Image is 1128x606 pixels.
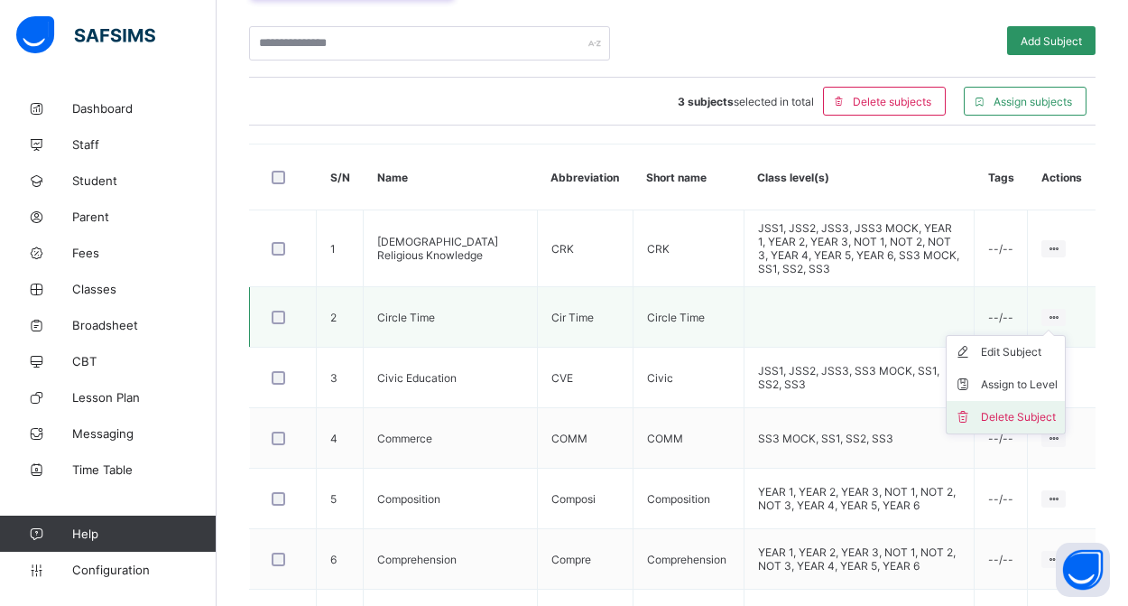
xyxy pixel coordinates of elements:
[317,348,364,408] td: 3
[317,469,364,529] td: 5
[678,95,814,108] span: selected in total
[975,287,1028,348] td: --/--
[72,282,217,296] span: Classes
[317,287,364,348] td: 2
[853,95,931,108] span: Delete subjects
[317,529,364,590] td: 6
[537,145,633,210] th: Abbreviation
[975,529,1028,590] td: --/--
[364,348,538,408] td: Civic Education
[72,527,216,541] span: Help
[16,16,155,54] img: safsims
[364,469,538,529] td: Composition
[72,563,216,577] span: Configuration
[364,287,538,348] td: Circle Time
[678,95,734,108] strong: 3 subjects
[537,348,633,408] td: CVE
[72,354,217,368] span: CBT
[537,287,633,348] td: Cir Time
[537,469,633,529] td: Composi
[633,529,744,590] td: Comprehension
[633,348,744,408] td: Civic
[72,318,217,332] span: Broadsheet
[975,210,1028,287] td: --/--
[744,210,975,287] td: JSS1, JSS2, JSS3, JSS3 MOCK, YEAR 1, YEAR 2, YEAR 3, NOT 1, NOT 2, NOT 3, YEAR 4, YEAR 5, YEAR 6,...
[364,145,538,210] th: Name
[1028,145,1096,210] th: Actions
[975,408,1028,469] td: --/--
[317,145,364,210] th: S/N
[364,210,538,287] td: [DEMOGRAPHIC_DATA] Religious Knowledge
[744,408,975,469] td: SS3 MOCK, SS1, SS2, SS3
[72,101,217,116] span: Dashboard
[72,246,217,260] span: Fees
[72,426,217,441] span: Messaging
[981,408,1058,426] div: Delete Subject
[364,529,538,590] td: Comprehension
[744,145,975,210] th: Class level(s)
[317,210,364,287] td: 1
[537,529,633,590] td: Compre
[72,173,217,188] span: Student
[364,408,538,469] td: Commerce
[975,145,1028,210] th: Tags
[744,469,975,529] td: YEAR 1, YEAR 2, YEAR 3, NOT 1, NOT 2, NOT 3, YEAR 4, YEAR 5, YEAR 6
[633,210,744,287] td: CRK
[633,287,744,348] td: Circle Time
[72,462,217,477] span: Time Table
[975,469,1028,529] td: --/--
[744,529,975,590] td: YEAR 1, YEAR 2, YEAR 3, NOT 1, NOT 2, NOT 3, YEAR 4, YEAR 5, YEAR 6
[633,469,744,529] td: Composition
[744,348,975,408] td: JSS1, JSS2, JSS3, SS3 MOCK, SS1, SS2, SS3
[1021,34,1082,48] span: Add Subject
[537,210,633,287] td: CRK
[72,210,217,224] span: Parent
[633,408,744,469] td: COMM
[633,145,744,210] th: Short name
[72,137,217,152] span: Staff
[72,390,217,405] span: Lesson Plan
[1056,543,1110,597] button: Open asap
[994,95,1072,108] span: Assign subjects
[981,376,1058,394] div: Assign to Level
[537,408,633,469] td: COMM
[317,408,364,469] td: 4
[981,343,1058,361] div: Edit Subject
